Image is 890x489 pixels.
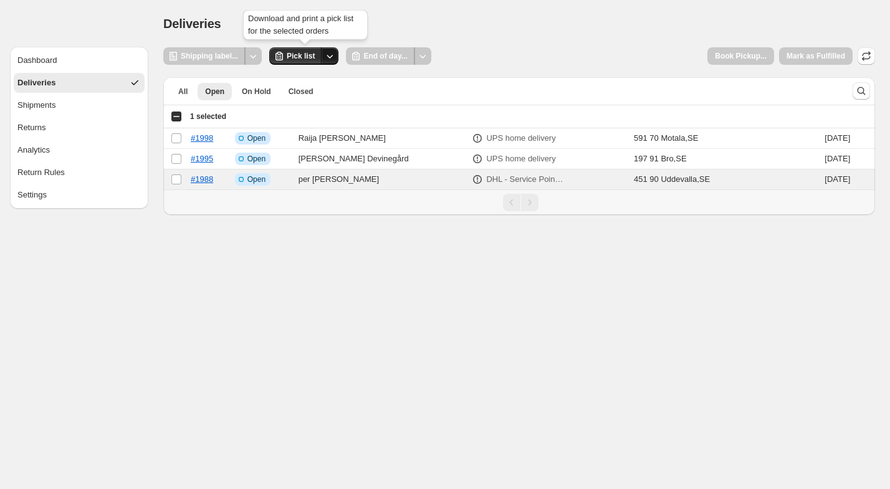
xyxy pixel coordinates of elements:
[14,118,145,138] button: Returns
[479,169,572,189] button: DHL - Service Point, TEMPO [PERSON_NAME] MATCENTER (12.3 km)
[634,132,698,145] div: 591 70 Motala , SE
[17,99,55,112] div: Shipments
[486,132,555,145] p: UPS home delivery
[14,185,145,205] button: Settings
[163,17,221,31] span: Deliveries
[17,189,47,201] div: Settings
[14,140,145,160] button: Analytics
[242,87,271,97] span: On Hold
[14,73,145,93] button: Deliveries
[14,50,145,70] button: Dashboard
[191,154,213,163] a: #1995
[17,166,65,179] div: Return Rules
[190,112,226,121] span: 1 selected
[17,77,55,89] div: Deliveries
[269,47,322,65] button: Pick list
[289,87,313,97] span: Closed
[825,174,850,184] time: Wednesday, September 3, 2025 at 5:25:07 AM
[247,174,266,184] span: Open
[479,149,563,169] button: UPS home delivery
[825,154,850,163] time: Sunday, September 7, 2025 at 2:36:28 PM
[14,95,145,115] button: Shipments
[163,189,875,215] nav: Pagination
[178,87,188,97] span: All
[17,54,57,67] div: Dashboard
[191,133,213,143] a: #1998
[191,174,213,184] a: #1988
[14,163,145,183] button: Return Rules
[486,153,555,165] p: UPS home delivery
[634,153,687,165] div: 197 91 Bro , SE
[295,149,468,169] td: [PERSON_NAME] Devinegård
[295,169,468,190] td: per [PERSON_NAME]
[634,173,710,186] div: 451 90 Uddevalla , SE
[205,87,224,97] span: Open
[295,128,468,149] td: Raija [PERSON_NAME]
[486,173,564,186] p: DHL - Service Point, TEMPO [PERSON_NAME] MATCENTER (12.3 km)
[247,154,266,164] span: Open
[17,121,46,134] div: Returns
[853,82,870,100] button: Search and filter results
[247,133,266,143] span: Open
[479,128,563,148] button: UPS home delivery
[321,47,338,65] button: Other actions
[825,133,850,143] time: Monday, September 8, 2025 at 3:33:10 PM
[17,144,50,156] div: Analytics
[287,51,315,61] span: Pick list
